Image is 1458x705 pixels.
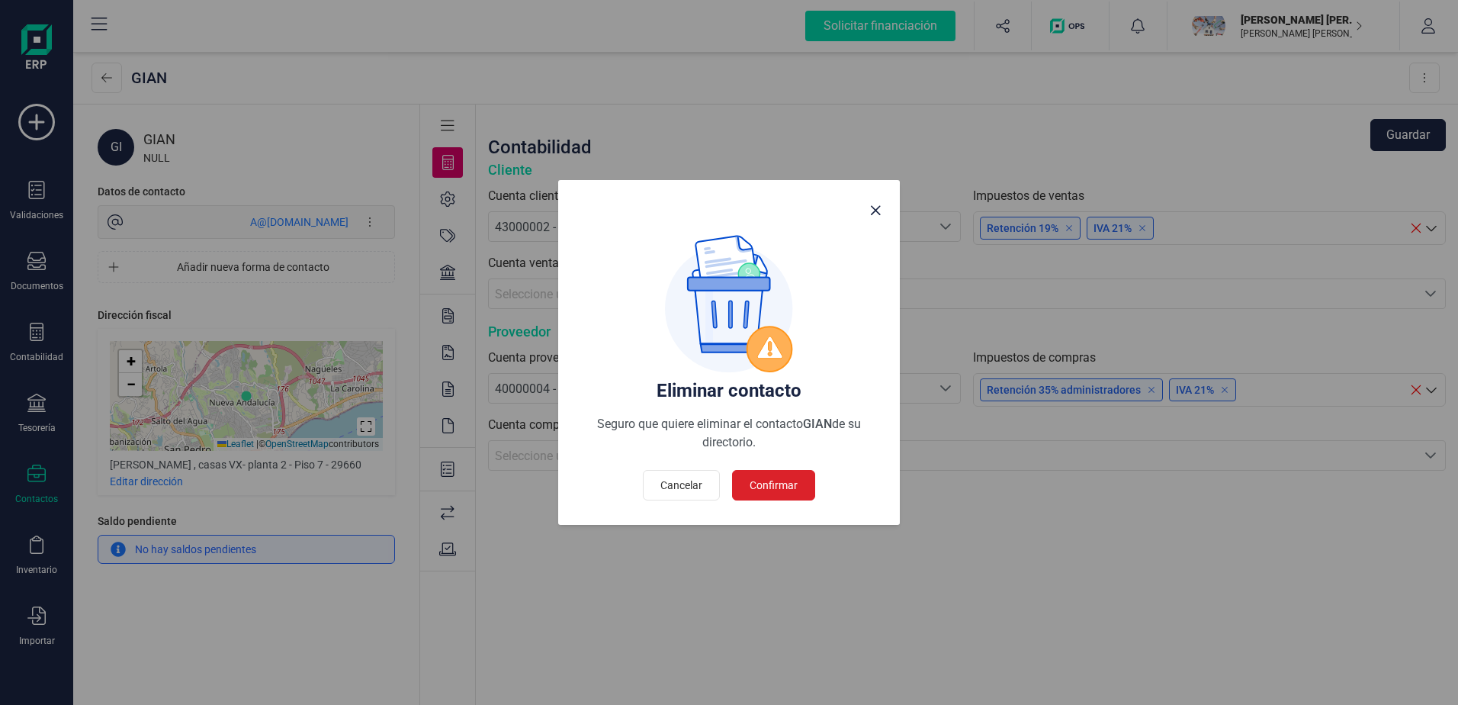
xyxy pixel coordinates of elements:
button: Cancelar [643,470,720,501]
button: Confirmar [732,470,815,501]
button: Close [863,198,888,223]
p: Seguro que quiere eliminar el contacto de su directorio. [576,415,882,452]
img: eliminar_remesa [665,235,793,372]
h4: Eliminar contacto [576,378,882,403]
span: Cancelar [660,478,702,493]
span: Confirmar [750,478,798,493]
